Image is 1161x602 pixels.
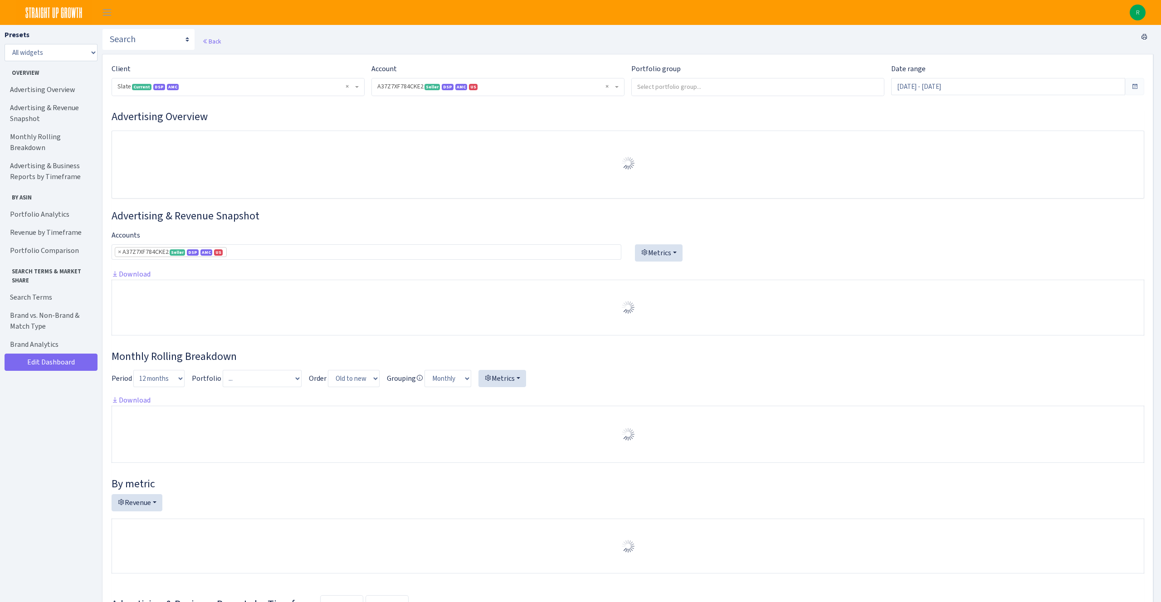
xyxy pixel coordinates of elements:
[112,78,364,96] span: Slate <span class="badge badge-success">Current</span><span class="badge badge-primary">DSP</span...
[455,84,467,90] span: Amazon Marketing Cloud
[621,427,635,442] img: Preloader
[5,242,95,260] a: Portfolio Comparison
[5,128,95,157] a: Monthly Rolling Breakdown
[117,82,353,91] span: Slate <span class="badge badge-success">Current</span><span class="badge badge-primary">DSP</span...
[115,247,227,257] li: A37Z7XF784CKE2 <span class="badge badge-success">Seller</span><span class="badge badge-primary">D...
[5,157,95,186] a: Advertising & Business Reports by Timeframe
[621,156,635,170] img: Preloader
[112,350,1144,363] h3: Widget #38
[5,263,95,284] span: Search Terms & Market Share
[621,300,635,315] img: Preloader
[346,82,349,91] span: Remove all items
[200,249,212,256] span: Amazon Marketing Cloud
[309,373,327,384] label: Order
[170,249,185,256] span: Seller
[5,205,95,223] a: Portfolio Analytics
[621,539,635,553] img: Preloader
[1130,5,1146,20] a: R
[187,249,199,256] span: DSP
[112,269,151,279] a: Download
[118,248,121,257] span: ×
[132,84,151,90] span: Current
[5,306,95,335] a: Brand vs. Non-Brand & Match Type
[371,63,397,74] label: Account
[112,494,162,511] button: Revenue
[112,63,131,74] label: Client
[416,374,423,382] i: Avg. daily only for these metrics:<br> Sessions<br> Units<br> Revenue<br> Spend<br> Sales<br> Cli...
[167,84,179,90] span: AMC
[5,99,95,128] a: Advertising & Revenue Snapshot
[1130,5,1146,20] img: Ron Lubin
[424,84,440,90] span: Seller
[112,395,151,405] a: Download
[5,65,95,77] span: Overview
[442,84,454,90] span: DSP
[153,84,165,90] span: DSP
[214,249,223,256] span: US
[112,110,1144,123] h3: Widget #1
[5,81,95,99] a: Advertising Overview
[96,5,118,20] button: Toggle navigation
[5,189,95,202] span: By ASIN
[112,477,1144,490] h4: By metric
[478,370,526,387] button: Metrics
[387,373,423,384] label: Grouping
[112,209,1144,223] h3: Widget #2
[5,335,95,354] a: Brand Analytics
[202,37,221,45] a: Back
[632,78,884,95] input: Select portfolio group...
[469,84,478,90] span: US
[605,82,609,91] span: Remove all items
[635,244,683,262] button: Metrics
[377,82,613,91] span: A37Z7XF784CKE2 <span class="badge badge-success">Seller</span><span class="badge badge-primary">D...
[112,373,132,384] label: Period
[5,223,95,242] a: Revenue by Timeframe
[5,354,98,371] a: Edit Dashboard
[5,29,29,40] label: Presets
[112,230,140,241] label: Accounts
[891,63,926,74] label: Date range
[631,63,681,74] label: Portfolio group
[372,78,624,96] span: A37Z7XF784CKE2 <span class="badge badge-success">Seller</span><span class="badge badge-primary">D...
[5,288,95,306] a: Search Terms
[192,373,221,384] label: Portfolio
